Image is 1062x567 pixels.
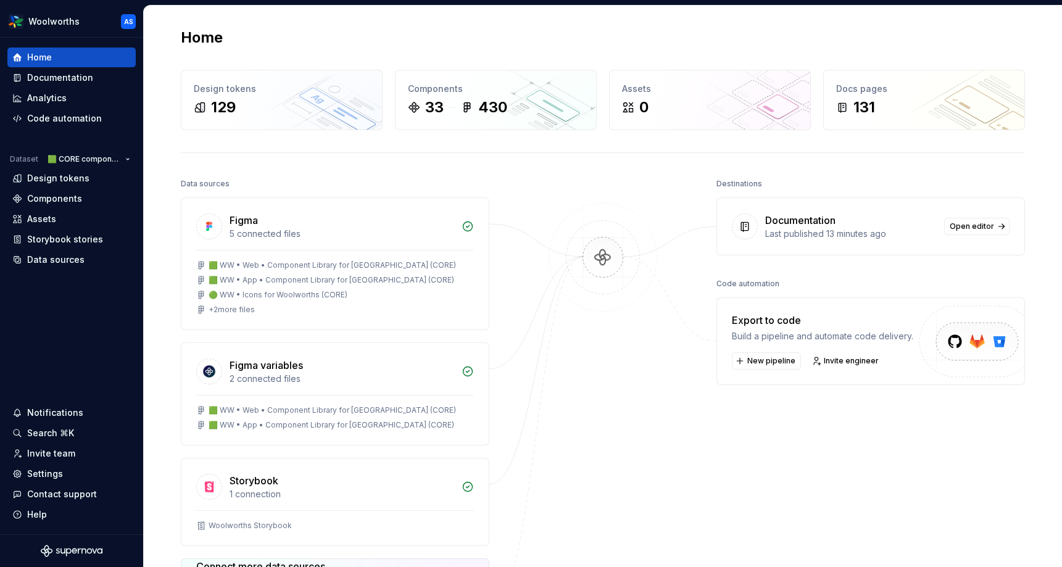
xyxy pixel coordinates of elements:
[181,70,383,130] a: Design tokens129
[7,48,136,67] a: Home
[622,83,798,95] div: Assets
[639,97,649,117] div: 0
[209,260,456,270] div: 🟩 WW • Web • Component Library for [GEOGRAPHIC_DATA] (CORE)
[27,427,74,439] div: Search ⌘K
[7,484,136,504] button: Contact support
[7,403,136,423] button: Notifications
[950,221,994,231] span: Open editor
[7,464,136,484] a: Settings
[9,14,23,29] img: 551ca721-6c59-42a7-accd-e26345b0b9d6.png
[7,189,136,209] a: Components
[209,420,454,430] div: 🟩 WW • App • Component Library for [GEOGRAPHIC_DATA] (CORE)
[7,230,136,249] a: Storybook stories
[230,213,258,228] div: Figma
[124,17,133,27] div: AS
[181,197,489,330] a: Figma5 connected files🟩 WW • Web • Component Library for [GEOGRAPHIC_DATA] (CORE)🟩 WW • App • Com...
[27,72,93,84] div: Documentation
[732,352,801,370] button: New pipeline
[7,423,136,443] button: Search ⌘K
[823,70,1025,130] a: Docs pages131
[181,28,223,48] h2: Home
[230,358,303,373] div: Figma variables
[747,356,795,366] span: New pipeline
[27,254,85,266] div: Data sources
[7,68,136,88] a: Documentation
[230,488,454,500] div: 1 connection
[7,168,136,188] a: Design tokens
[395,70,597,130] a: Components33430
[732,330,913,342] div: Build a pipeline and automate code delivery.
[765,213,836,228] div: Documentation
[7,505,136,524] button: Help
[2,8,141,35] button: WoolworthsAS
[209,305,255,315] div: + 2 more files
[716,275,779,292] div: Code automation
[27,92,67,104] div: Analytics
[42,151,136,168] button: 🟩 CORE components
[824,356,879,366] span: Invite engineer
[211,97,236,117] div: 129
[27,172,89,184] div: Design tokens
[27,407,83,419] div: Notifications
[716,175,762,192] div: Destinations
[209,275,454,285] div: 🟩 WW • App • Component Library for [GEOGRAPHIC_DATA] (CORE)
[7,444,136,463] a: Invite team
[944,218,1010,235] a: Open editor
[732,313,913,328] div: Export to code
[10,154,38,164] div: Dataset
[209,521,292,531] div: Woolworths Storybook
[41,545,102,557] svg: Supernova Logo
[853,97,875,117] div: 131
[7,209,136,229] a: Assets
[808,352,884,370] a: Invite engineer
[27,447,75,460] div: Invite team
[48,154,120,164] span: 🟩 CORE components
[7,109,136,128] a: Code automation
[836,83,1012,95] div: Docs pages
[28,15,80,28] div: Woolworths
[27,488,97,500] div: Contact support
[209,290,347,300] div: 🟢 WW • Icons for Woolworths (CORE)
[765,228,937,240] div: Last published 13 minutes ago
[181,175,230,192] div: Data sources
[27,508,47,521] div: Help
[27,51,52,64] div: Home
[478,97,507,117] div: 430
[408,83,584,95] div: Components
[27,192,82,205] div: Components
[181,458,489,546] a: Storybook1 connectionWoolworths Storybook
[27,213,56,225] div: Assets
[230,473,278,488] div: Storybook
[230,373,454,385] div: 2 connected files
[27,112,102,125] div: Code automation
[181,342,489,445] a: Figma variables2 connected files🟩 WW • Web • Component Library for [GEOGRAPHIC_DATA] (CORE)🟩 WW •...
[7,88,136,108] a: Analytics
[230,228,454,240] div: 5 connected files
[425,97,444,117] div: 33
[194,83,370,95] div: Design tokens
[7,250,136,270] a: Data sources
[209,405,456,415] div: 🟩 WW • Web • Component Library for [GEOGRAPHIC_DATA] (CORE)
[27,468,63,480] div: Settings
[609,70,811,130] a: Assets0
[27,233,103,246] div: Storybook stories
